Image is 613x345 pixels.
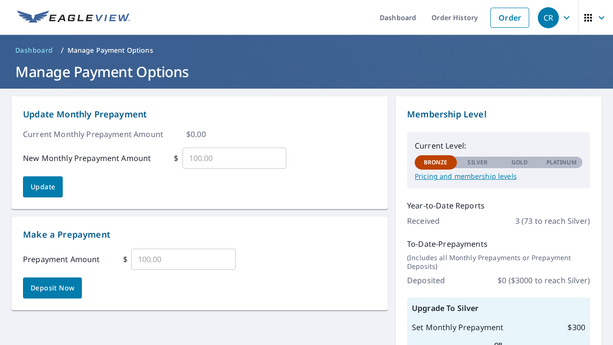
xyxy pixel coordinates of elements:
p: Upgrade To Silver [412,302,585,314]
p: Bronze [424,158,448,167]
p: $ [174,152,178,164]
input: 100.00 [182,145,287,172]
p: 3 (73 to reach Silver) [515,215,590,227]
p: Received [407,215,440,227]
button: Update [23,176,63,197]
p: Update Monthly Prepayment [23,108,376,121]
li: / [61,45,64,56]
p: Membership Level [407,108,590,121]
img: EV Logo [17,11,130,25]
p: $ [123,253,127,265]
p: $ 0.00 [186,128,206,140]
span: Dashboard [15,46,53,55]
p: Gold [511,158,528,167]
p: Prepayment Amount [23,253,100,265]
span: Update [31,181,55,193]
p: Platinum [546,158,577,167]
div: CR [538,7,559,28]
input: 100.00 [131,246,236,273]
p: (Includes all Monthly Prepayments or Prepayment Deposits) [407,253,590,271]
span: Deposit Now [31,282,74,294]
p: Make a Prepayment [23,228,376,241]
nav: breadcrumb [11,43,602,58]
p: Current Level: [415,140,582,151]
p: Current Monthly Prepayment Amount [23,128,163,140]
p: $ 0 ($3000 to reach Silver) [498,275,590,286]
p: Year-to-Date Reports [407,200,590,211]
p: Deposited [407,275,445,286]
a: Dashboard [11,43,57,58]
a: Order [490,8,529,28]
button: Deposit Now [23,277,82,299]
p: New Monthly Prepayment Amount [23,152,151,164]
p: $ 300 [568,322,585,333]
p: Manage Payment Options [68,46,153,55]
a: Pricing and membership levels [415,172,582,181]
p: Silver [467,158,488,167]
p: To-Date-Prepayments [407,238,590,250]
p: Set Monthly Prepayment [412,322,503,333]
h1: Manage Payment Options [11,62,602,81]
